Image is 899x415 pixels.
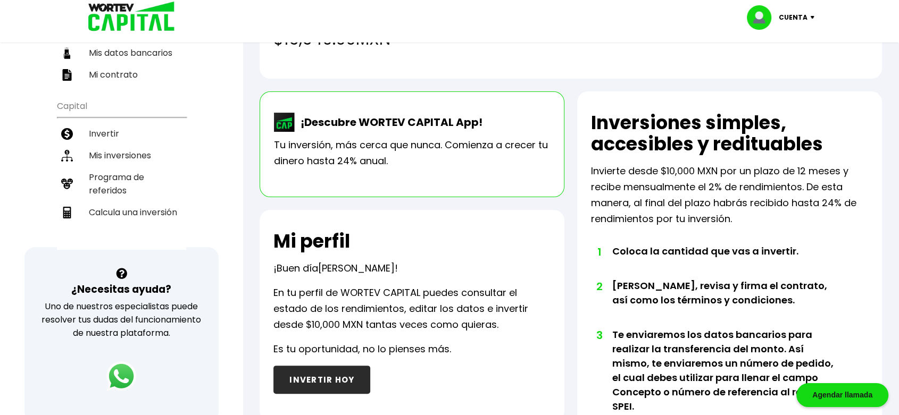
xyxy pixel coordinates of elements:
p: ¡Descubre WORTEV CAPITAL App! [295,114,482,130]
p: Es tu oportunidad, no lo pienses más. [273,341,451,357]
p: Invierte desde $10,000 MXN por un plazo de 12 meses y recibe mensualmente el 2% de rendimientos. ... [591,163,868,227]
img: inversiones-icon.6695dc30.svg [61,150,73,162]
a: Programa de referidos [57,166,186,201]
a: Mis inversiones [57,145,186,166]
a: Invertir [57,123,186,145]
p: ¡Buen día ! [273,260,398,276]
p: Cuenta [779,10,808,26]
span: 2 [596,278,602,294]
span: [PERSON_NAME] [318,261,395,275]
img: calculadora-icon.17d418c4.svg [61,207,73,218]
p: Tu inversión, más cerca que nunca. Comienza a crecer tu dinero hasta 24% anual. [274,137,550,169]
div: Agendar llamada [796,383,888,407]
a: Mi contrato [57,64,186,86]
img: invertir-icon.b3b967d7.svg [61,128,73,140]
img: recomiendanos-icon.9b8e9327.svg [61,178,73,190]
h2: Inversiones simples, accesibles y redituables [591,112,868,155]
p: En tu perfil de WORTEV CAPITAL puedes consultar el estado de los rendimientos, editar los datos e... [273,285,551,333]
li: [PERSON_NAME], revisa y firma el contrato, así como los términos y condiciones. [612,278,840,327]
li: Coloca la cantidad que vas a invertir. [612,244,840,278]
img: wortev-capital-app-icon [274,113,295,132]
img: profile-image [747,5,779,30]
span: 1 [596,244,602,260]
img: contrato-icon.f2db500c.svg [61,69,73,81]
a: Calcula una inversión [57,201,186,223]
a: Mis datos bancarios [57,42,186,64]
ul: Capital [57,94,186,250]
h2: Mi perfil [273,231,350,252]
span: 3 [596,327,602,343]
img: icon-down [808,16,822,19]
p: Uno de nuestros especialistas puede resolver tus dudas del funcionamiento de nuestra plataforma. [38,300,205,340]
button: INVERTIR HOY [273,366,370,394]
h3: ¿Necesitas ayuda? [71,282,171,297]
img: logos_whatsapp-icon.242b2217.svg [106,361,136,391]
img: datos-icon.10cf9172.svg [61,47,73,59]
